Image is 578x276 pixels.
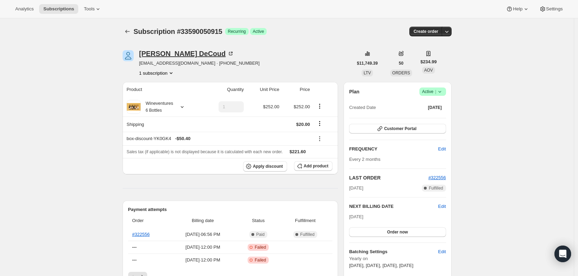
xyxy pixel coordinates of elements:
h2: FREQUENCY [349,146,438,153]
span: Active [253,29,264,34]
button: #322556 [428,174,446,181]
span: Create order [414,29,438,34]
span: AOV [424,68,433,73]
span: Paid [256,232,265,237]
span: Analytics [15,6,34,12]
span: [EMAIL_ADDRESS][DOMAIN_NAME] · [PHONE_NUMBER] [139,60,260,67]
h2: Plan [349,88,359,95]
span: | [435,89,436,94]
a: #322556 [428,175,446,180]
div: [PERSON_NAME] DeCoud [139,50,234,57]
button: Edit [438,203,446,210]
span: $252.00 [263,104,279,109]
button: [DATE] [424,103,446,112]
span: [DATE] [349,214,363,219]
span: [DATE], [DATE], [DATE], [DATE] [349,263,413,268]
button: Tools [80,4,106,14]
th: Unit Price [246,82,282,97]
button: Product actions [139,70,175,76]
div: Open Intercom Messenger [554,246,571,262]
th: Shipping [123,117,202,132]
h2: LAST ORDER [349,174,428,181]
span: Customer Portal [384,126,416,131]
button: Product actions [314,102,325,110]
span: [DATE] · 06:56 PM [171,231,234,238]
button: Subscriptions [123,27,132,36]
span: Created Date [349,104,376,111]
button: Edit [434,246,450,257]
h6: Batching Settings [349,248,438,255]
span: Help [513,6,522,12]
span: Add product [304,163,328,169]
span: - $50.40 [175,135,190,142]
span: $11,749.39 [357,61,378,66]
span: Fulfilled [429,185,443,191]
span: [DATE] · 12:00 PM [171,244,234,251]
th: Order [128,213,169,228]
span: Apply discount [253,164,283,169]
span: Sales tax (if applicable) is not displayed because it is calculated with each new order. [127,149,283,154]
button: Add product [294,161,332,171]
span: Subscription #33590050915 [134,28,222,35]
span: $221.60 [290,149,306,154]
button: Order now [349,227,446,237]
button: Settings [535,4,567,14]
span: Recurring [228,29,246,34]
span: Status [239,217,278,224]
div: box-discount-YK0GK4 [127,135,310,142]
span: $252.00 [294,104,310,109]
span: LTV [364,71,371,75]
span: Fulfilled [300,232,314,237]
button: Analytics [11,4,38,14]
span: Edit [438,146,446,153]
button: $11,749.39 [353,58,382,68]
span: Settings [546,6,563,12]
span: [DATE] · 12:00 PM [171,257,234,264]
th: Product [123,82,202,97]
span: Yearly on [349,255,446,262]
span: $234.99 [420,58,437,65]
span: --- [132,257,137,263]
span: --- [132,245,137,250]
h2: Payment attempts [128,206,333,213]
button: Customer Portal [349,124,446,134]
span: Active [422,88,443,95]
span: $20.00 [296,122,310,127]
button: Edit [434,144,450,155]
span: Failed [255,257,266,263]
span: Edit [438,248,446,255]
span: Tools [84,6,95,12]
button: 50 [395,58,408,68]
span: [DATE] [349,185,363,192]
div: Wineventures [141,100,173,114]
h2: NEXT BILLING DATE [349,203,438,210]
span: [DATE] [428,105,442,110]
span: Steven DeCoud [123,50,134,61]
span: Failed [255,245,266,250]
button: Shipping actions [314,120,325,127]
button: Subscriptions [39,4,78,14]
span: Subscriptions [43,6,74,12]
th: Quantity [202,82,246,97]
button: Create order [409,27,442,36]
span: 50 [399,61,403,66]
button: Apply discount [243,161,287,172]
span: Billing date [171,217,234,224]
small: 6 Bottles [146,108,162,113]
span: ORDERS [392,71,410,75]
button: Help [502,4,533,14]
span: Every 2 months [349,157,380,162]
th: Price [282,82,312,97]
span: Order now [387,229,408,235]
span: Fulfillment [282,217,328,224]
a: #322556 [132,232,150,237]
